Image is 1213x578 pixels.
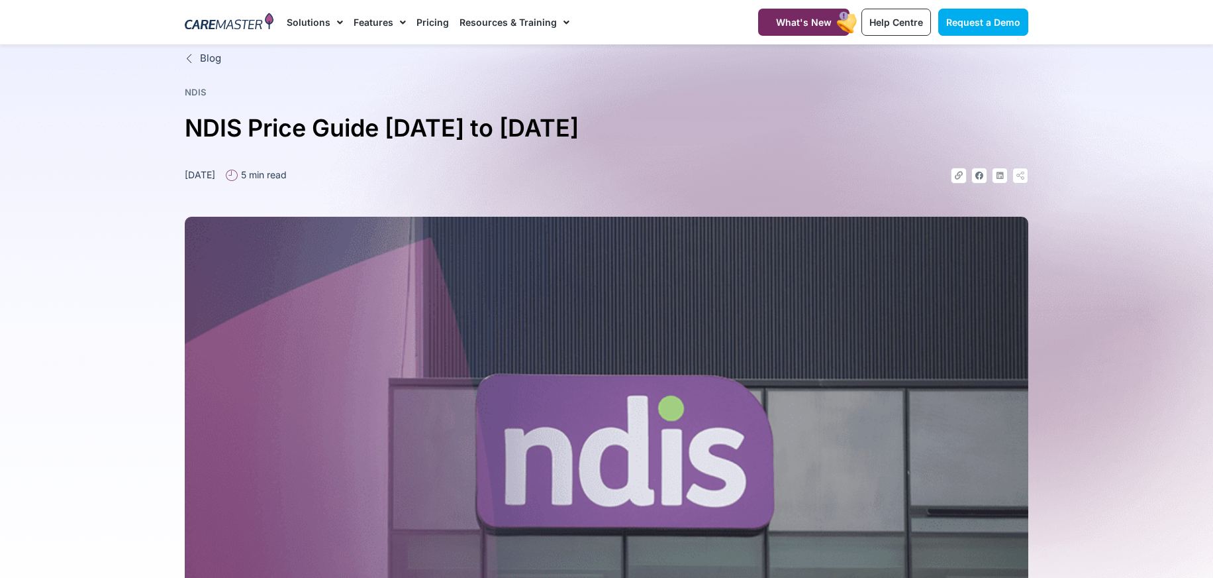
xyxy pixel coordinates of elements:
h1: NDIS Price Guide [DATE] to [DATE] [185,109,1028,148]
a: NDIS [185,87,207,97]
a: Request a Demo [938,9,1028,36]
img: CareMaster Logo [185,13,274,32]
a: What's New [758,9,849,36]
span: 5 min read [238,168,287,182]
span: What's New [776,17,832,28]
span: Blog [197,51,221,66]
a: Help Centre [861,9,931,36]
span: Help Centre [869,17,923,28]
a: Blog [185,51,1028,66]
span: Request a Demo [946,17,1020,28]
time: [DATE] [185,169,215,180]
